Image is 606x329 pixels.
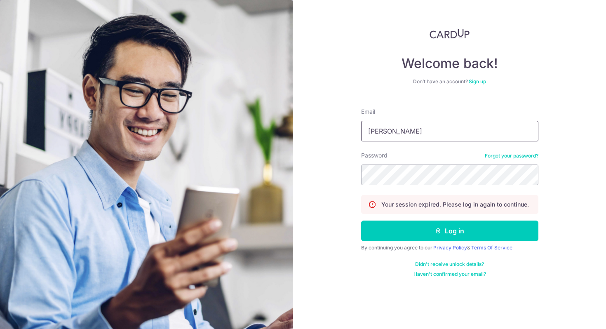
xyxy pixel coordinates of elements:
h4: Welcome back! [361,55,538,72]
a: Didn't receive unlock details? [415,261,484,268]
div: By continuing you agree to our & [361,244,538,251]
label: Password [361,151,388,160]
input: Enter your Email [361,121,538,141]
a: Forgot your password? [485,153,538,159]
a: Sign up [469,78,486,85]
a: Terms Of Service [471,244,512,251]
label: Email [361,108,375,116]
a: Privacy Policy [433,244,467,251]
img: CardUp Logo [430,29,470,39]
p: Your session expired. Please log in again to continue. [381,200,529,209]
a: Haven't confirmed your email? [413,271,486,277]
button: Log in [361,221,538,241]
div: Don’t have an account? [361,78,538,85]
